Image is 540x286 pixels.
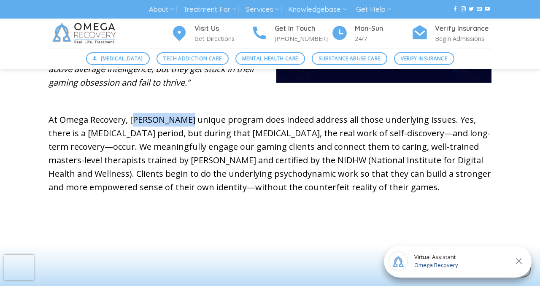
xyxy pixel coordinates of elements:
a: Follow on YouTube [485,6,490,12]
p: Get Directions [194,34,251,43]
h4: Verify Insurance [435,23,491,34]
h4: Get In Touch [275,23,331,34]
p: Begin Admissions [435,34,491,43]
a: Tech Addiction Care [157,52,229,65]
a: Mental Health Care [235,52,305,65]
a: Follow on Twitter [469,6,474,12]
a: Follow on Facebook [453,6,458,12]
span: Verify Insurance [401,54,447,62]
a: Follow on Instagram [461,6,466,12]
h4: Mon-Sun [355,23,411,34]
a: Send us an email [477,6,482,12]
a: Verify Insurance Begin Admissions [411,23,491,44]
a: About [149,2,174,17]
a: Services [246,2,279,17]
img: Omega Recovery [49,19,122,48]
a: Verify Insurance [394,52,454,65]
a: Get Help [356,2,391,17]
p: 24/7 [355,34,411,43]
a: [MEDICAL_DATA] [86,52,150,65]
span: [MEDICAL_DATA] [101,54,143,62]
a: Substance Abuse Care [312,52,387,65]
a: Get In Touch [PHONE_NUMBER] [251,23,331,44]
span: Mental Health Care [242,54,298,62]
a: Knowledgebase [288,2,346,17]
a: Treatment For [183,2,236,17]
span: Tech Addiction Care [163,54,221,62]
a: Visit Us Get Directions [171,23,251,44]
p: [PHONE_NUMBER] [275,34,331,43]
span: Substance Abuse Care [319,54,380,62]
p: At Omega Recovery, [PERSON_NAME] unique program does indeed address all those underlying issues. ... [49,113,491,194]
h4: Visit Us [194,23,251,34]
